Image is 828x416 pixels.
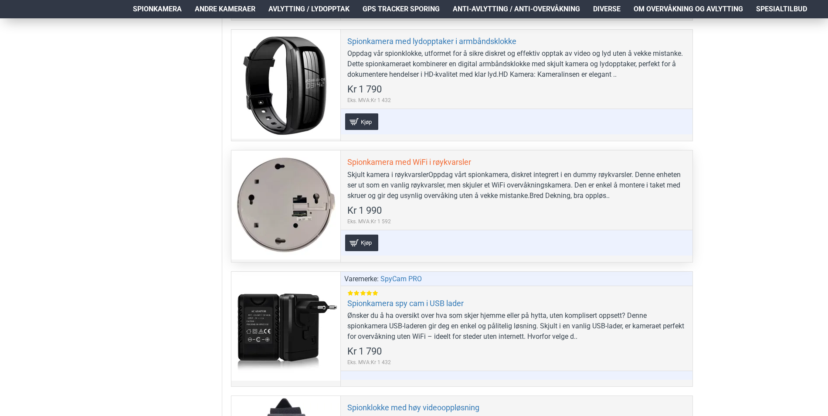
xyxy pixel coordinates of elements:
a: Spionkamera spy cam i USB lader Spionkamera spy cam i USB lader [231,272,340,381]
span: Eks. MVA:Kr 1 592 [347,218,391,225]
div: Skjult kamera i røykvarslerOppdag vårt spionkamera, diskret integrert i en dummy røykvarsler. Den... [347,170,686,201]
span: Kjøp [359,240,374,246]
a: SpyCam PRO [380,274,422,284]
span: Spesialtilbud [756,4,807,14]
a: Spionklokke med høy videooppløsning [347,402,479,413]
span: Eks. MVA:Kr 1 432 [347,96,391,104]
span: Andre kameraer [195,4,255,14]
span: GPS Tracker Sporing [363,4,440,14]
a: Spionkamera med WiFi i røykvarsler [347,157,471,167]
div: Ønsker du å ha oversikt over hva som skjer hjemme eller på hytta, uten komplisert oppsett? Denne ... [347,310,686,342]
a: Spionkamera med WiFi i røykvarsler Spionkamera med WiFi i røykvarsler [231,150,340,259]
span: Anti-avlytting / Anti-overvåkning [453,4,580,14]
span: Spionkamera [133,4,182,14]
span: Diverse [593,4,621,14]
span: Kr 1 990 [347,206,382,215]
a: Spionkamera med lydopptaker i armbåndsklokke [347,36,516,46]
span: Kr 1 790 [347,85,382,94]
span: Varemerke: [344,274,379,284]
span: Om overvåkning og avlytting [634,4,743,14]
a: Spionkamera med lydopptaker i armbåndsklokke Spionkamera med lydopptaker i armbåndsklokke [231,30,340,139]
span: Avlytting / Lydopptak [268,4,350,14]
span: Kjøp [359,119,374,125]
div: Oppdag vår spionklokke, utformet for å sikre diskret og effektiv opptak av video og lyd uten å ve... [347,48,686,80]
span: Eks. MVA:Kr 1 432 [347,358,391,366]
a: Spionkamera spy cam i USB lader [347,298,464,308]
span: Kr 1 790 [347,347,382,356]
